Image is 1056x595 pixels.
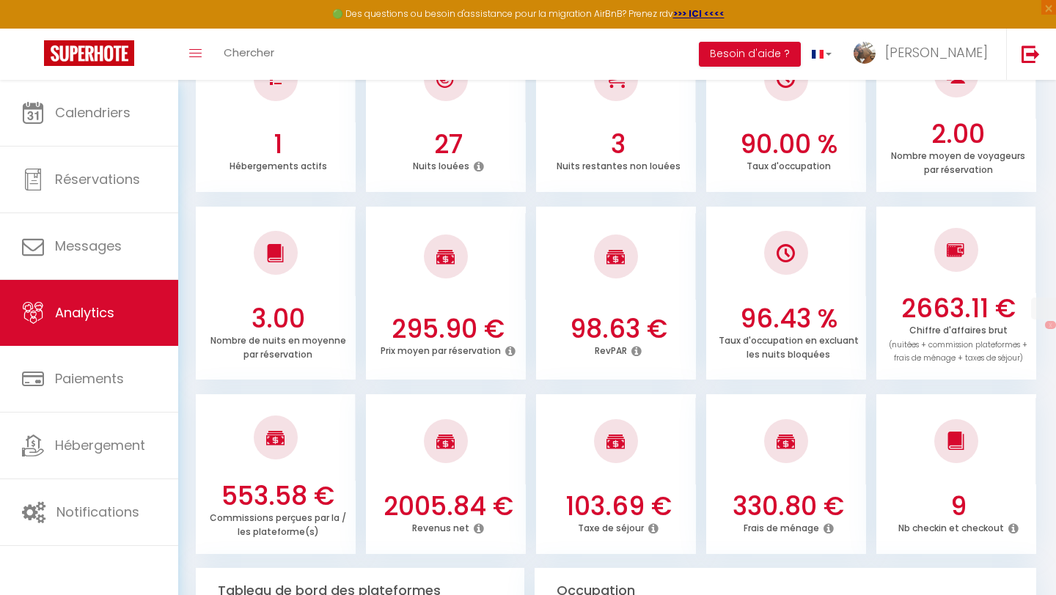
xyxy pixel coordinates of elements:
[44,40,134,66] img: Super Booking
[204,481,352,511] h3: 553.58 €
[230,157,327,172] p: Hébergements actifs
[1022,45,1040,63] img: logout
[891,147,1025,176] p: Nombre moyen de voyageurs par réservation
[889,339,1027,364] span: (nuitées + commission plateformes + frais de ménage + taxes de séjour)
[56,503,139,521] span: Notifications
[947,241,965,259] img: NO IMAGE
[884,491,1033,522] h3: 9
[714,491,862,522] h3: 330.80 €
[777,244,795,262] img: NO IMAGE
[224,45,274,60] span: Chercher
[204,129,352,160] h3: 1
[843,29,1006,80] a: ... [PERSON_NAME]
[557,157,681,172] p: Nuits restantes non louées
[204,303,352,334] h3: 3.00
[413,157,469,172] p: Nuits louées
[374,314,522,344] h3: 295.90 €
[884,119,1033,149] h3: 2.00
[719,331,859,361] p: Taux d'occupation en excluant les nuits bloquées
[55,170,140,188] span: Réservations
[884,293,1033,324] h3: 2663.11 €
[673,7,725,20] a: >>> ICI <<<<
[714,129,862,160] h3: 90.00 %
[744,519,819,534] p: Frais de ménage
[210,509,346,538] p: Commissions perçues par la / les plateforme(s)
[55,303,114,322] span: Analytics
[210,331,346,361] p: Nombre de nuits en moyenne par réservation
[854,42,876,64] img: ...
[412,519,469,534] p: Revenus net
[885,43,988,62] span: [PERSON_NAME]
[898,519,1004,534] p: Nb checkin et checkout
[544,491,692,522] h3: 103.69 €
[544,129,692,160] h3: 3
[699,42,801,67] button: Besoin d'aide ?
[55,369,124,388] span: Paiements
[578,519,644,534] p: Taxe de séjour
[55,237,122,255] span: Messages
[595,341,627,357] p: RevPAR
[374,129,522,160] h3: 27
[1045,321,1056,329] button: X
[55,103,131,122] span: Calendriers
[747,157,831,172] p: Taux d'occupation
[213,29,285,80] a: Chercher
[544,314,692,344] h3: 98.63 €
[889,321,1027,364] p: Chiffre d'affaires brut
[381,341,501,357] p: Prix moyen par réservation
[374,491,522,522] h3: 2005.84 €
[714,303,862,334] h3: 96.43 %
[55,436,145,454] span: Hébergement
